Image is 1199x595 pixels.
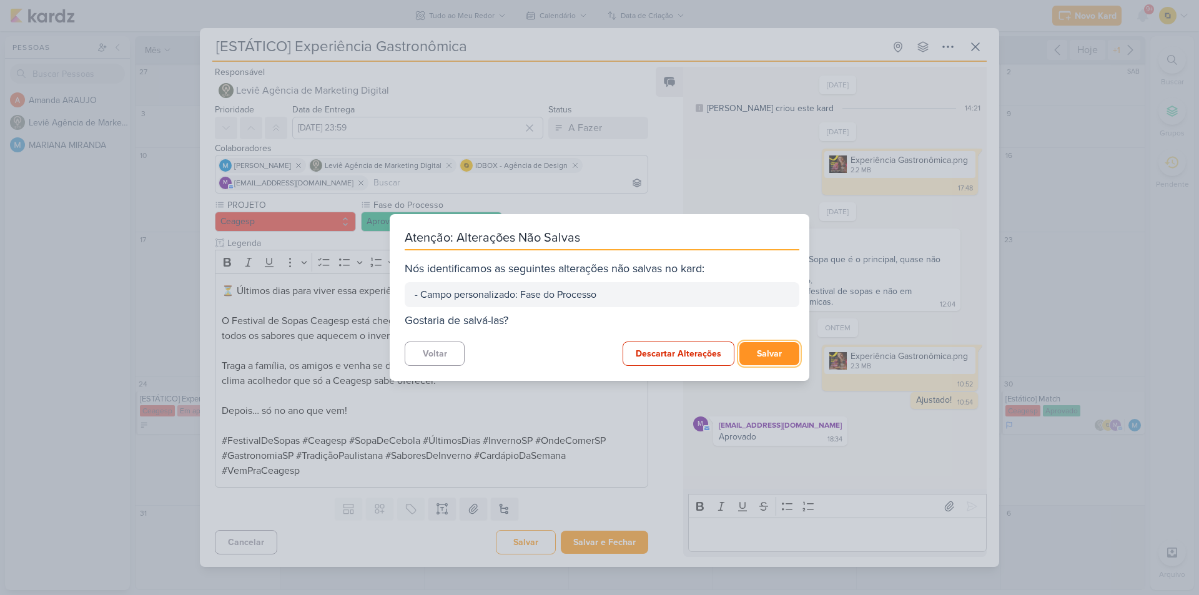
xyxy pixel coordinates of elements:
[739,342,799,365] button: Salvar
[405,342,465,366] button: Voltar
[405,312,799,329] div: Gostaria de salvá-las?
[405,229,799,250] div: Atenção: Alterações Não Salvas
[623,342,734,366] button: Descartar Alterações
[405,260,799,277] div: Nós identificamos as seguintes alterações não salvas no kard:
[415,287,789,302] div: - Campo personalizado: Fase do Processo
